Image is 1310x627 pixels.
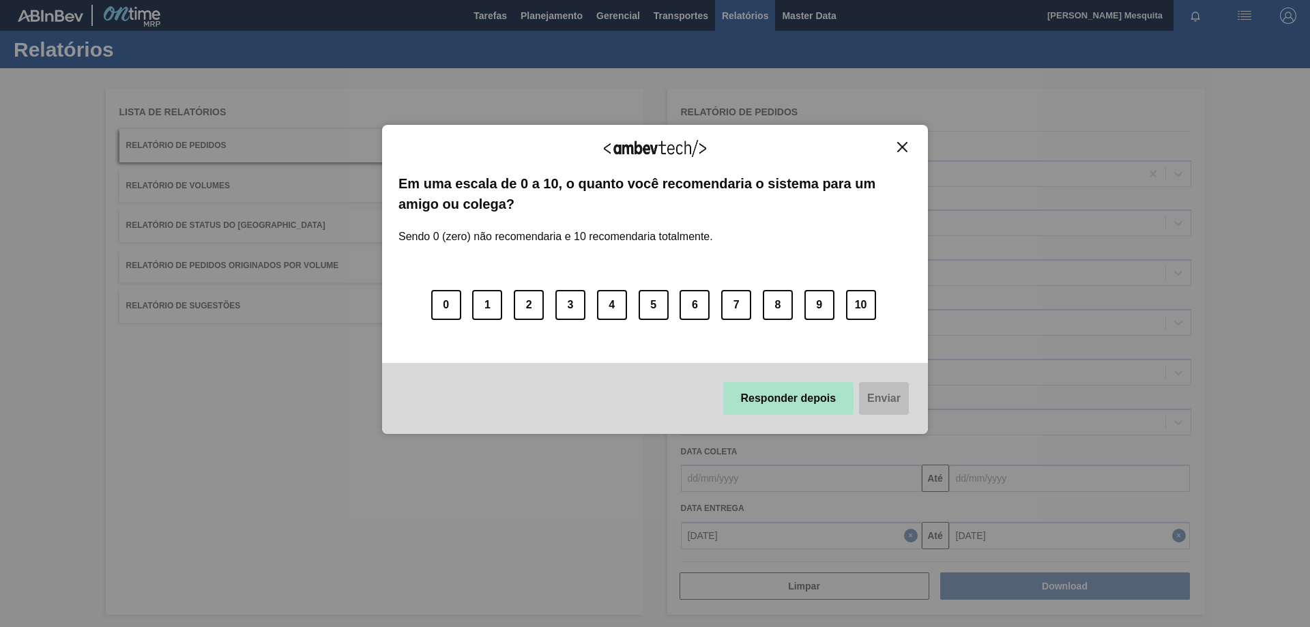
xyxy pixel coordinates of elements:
button: Close [893,141,912,153]
button: 6 [680,290,710,320]
button: 4 [597,290,627,320]
button: 7 [721,290,751,320]
button: Responder depois [723,382,854,415]
button: 2 [514,290,544,320]
button: 9 [804,290,834,320]
button: 0 [431,290,461,320]
img: Logo Ambevtech [604,140,706,157]
button: 10 [846,290,876,320]
label: Sendo 0 (zero) não recomendaria e 10 recomendaria totalmente. [398,214,713,243]
button: 1 [472,290,502,320]
label: Em uma escala de 0 a 10, o quanto você recomendaria o sistema para um amigo ou colega? [398,173,912,215]
button: 5 [639,290,669,320]
button: 8 [763,290,793,320]
button: 3 [555,290,585,320]
img: Close [897,142,907,152]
